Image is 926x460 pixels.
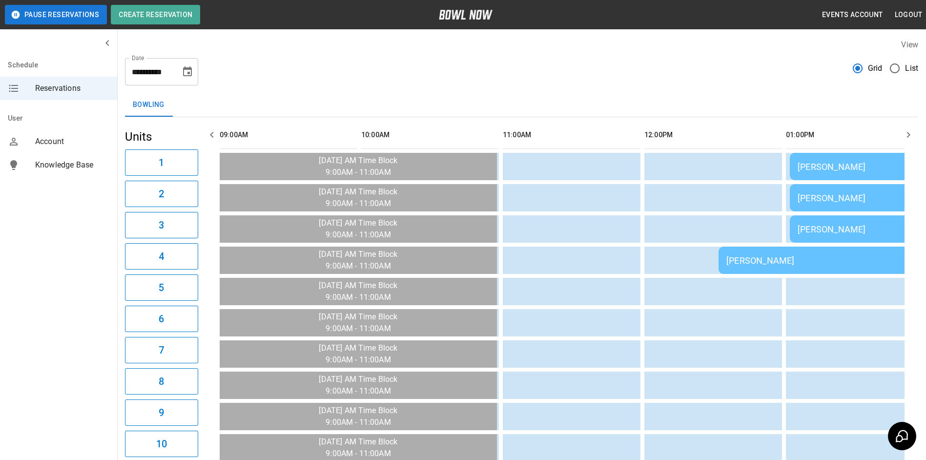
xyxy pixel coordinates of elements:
[159,405,164,420] h6: 9
[125,149,198,176] button: 1
[35,136,109,147] span: Account
[5,5,107,24] button: Pause Reservations
[868,63,883,74] span: Grid
[159,249,164,264] h6: 4
[159,186,164,202] h6: 2
[111,5,200,24] button: Create Reservation
[125,337,198,363] button: 7
[905,63,918,74] span: List
[503,121,640,149] th: 11:00AM
[220,121,357,149] th: 09:00AM
[901,40,918,49] label: View
[159,374,164,389] h6: 8
[35,159,109,171] span: Knowledge Base
[361,121,499,149] th: 10:00AM
[439,10,493,20] img: logo
[125,431,198,457] button: 10
[125,129,198,145] h5: Units
[125,274,198,301] button: 5
[156,436,167,452] h6: 10
[159,217,164,233] h6: 3
[159,280,164,295] h6: 5
[125,399,198,426] button: 9
[159,342,164,358] h6: 7
[125,93,918,117] div: inventory tabs
[125,181,198,207] button: 2
[891,6,926,24] button: Logout
[818,6,887,24] button: Events Account
[159,311,164,327] h6: 6
[125,212,198,238] button: 3
[125,306,198,332] button: 6
[125,368,198,395] button: 8
[159,155,164,170] h6: 1
[125,93,172,117] button: Bowling
[178,62,197,82] button: Choose date, selected date is Aug 31, 2025
[125,243,198,270] button: 4
[35,83,109,94] span: Reservations
[644,121,782,149] th: 12:00PM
